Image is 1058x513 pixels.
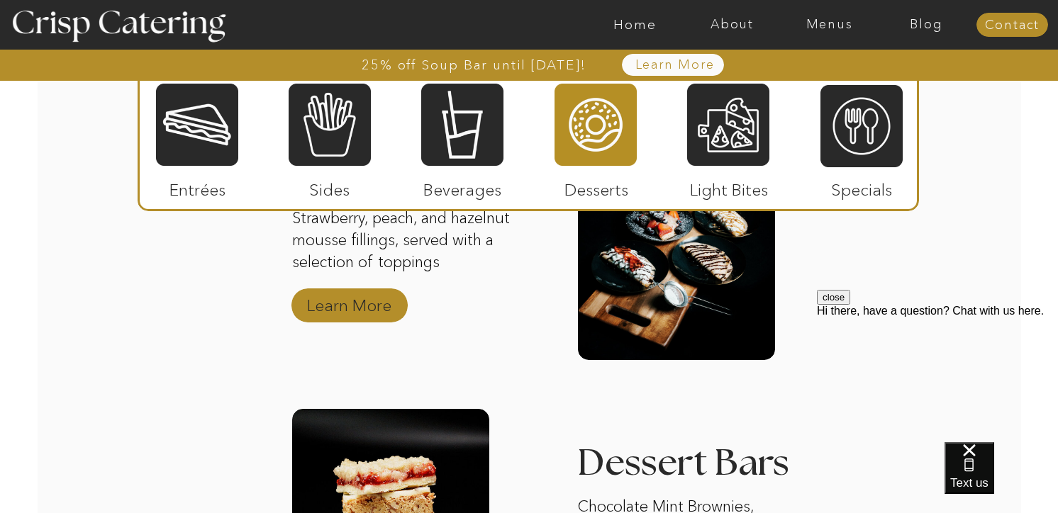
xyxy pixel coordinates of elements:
a: Menus [781,18,878,32]
p: Strawberry, peach, and hazelnut mousse fillings, served with a selection of toppings [292,208,525,276]
a: 25% off Soup Bar until [DATE]! [311,58,637,72]
p: Beverages [415,166,509,207]
a: Home [586,18,684,32]
a: Learn More [302,281,396,322]
p: Entrées [150,166,245,207]
a: Contact [976,18,1048,33]
p: Desserts [549,166,643,207]
h3: Dessert Bars [577,445,791,463]
a: Learn More [602,58,747,72]
a: About [684,18,781,32]
iframe: podium webchat widget bubble [945,442,1058,513]
p: Light Bites [681,166,776,207]
p: Specials [814,166,908,207]
iframe: podium webchat widget prompt [817,290,1058,460]
p: Sides [282,166,377,207]
a: Blog [878,18,975,32]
